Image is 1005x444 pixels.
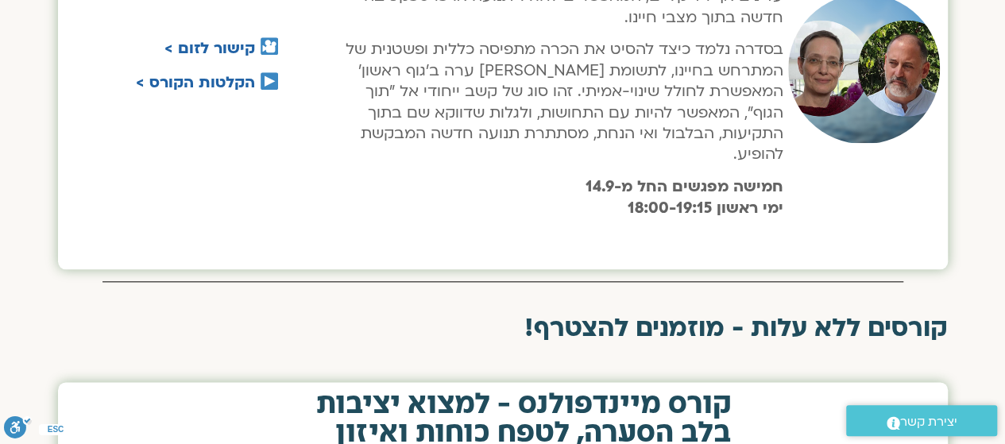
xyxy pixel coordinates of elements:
p: בסדרה נלמד כיצד להסיט את הכרה מתפיסה כללית ופשטנית של המתרחש בחיינו, לתשומת [PERSON_NAME] ערה ב'ג... [335,39,783,164]
span: יצירת קשר [900,411,957,433]
a: הקלטות הקורס > [136,72,255,93]
img: ▶️ [261,72,278,90]
img: 🎦 [261,37,278,55]
a: קישור לזום > [164,38,255,59]
h2: קורסים ללא עלות - מוזמנים להצטרף! [58,314,948,342]
b: חמישה מפגשים החל מ-14.9 ימי ראשון 18:00-19:15 [586,176,783,218]
a: יצירת קשר [846,405,997,436]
